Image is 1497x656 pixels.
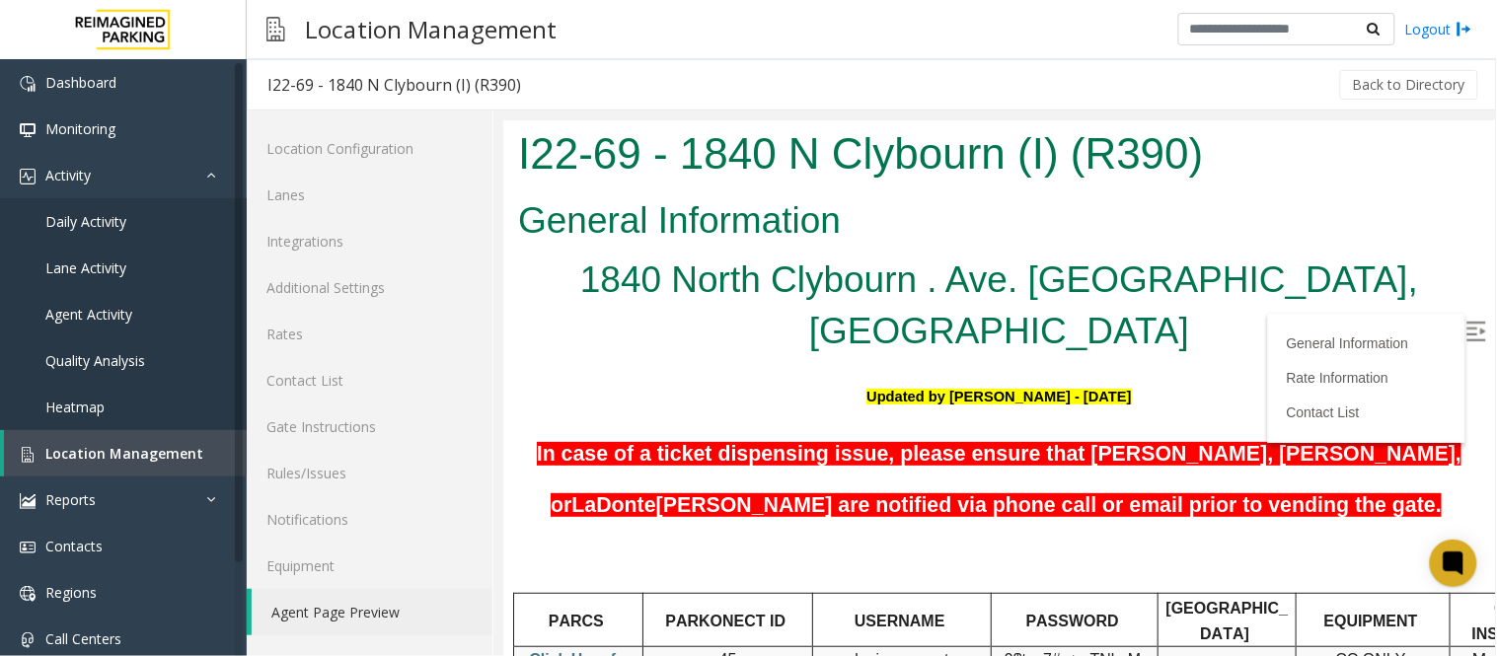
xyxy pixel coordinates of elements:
[77,139,915,231] a: 1840 North Clybourn . Ave. [GEOGRAPHIC_DATA], [GEOGRAPHIC_DATA]
[20,632,36,648] img: 'icon'
[247,311,492,357] a: Rates
[20,122,36,138] img: 'icon'
[247,450,492,496] a: Rules/Issues
[247,403,492,450] a: Gate Instructions
[15,75,977,126] h2: General Information
[216,531,234,547] span: 45
[501,531,578,547] span: 9$tc_7#w>
[374,268,629,284] span: pdated by [PERSON_NAME] - [DATE]
[1405,19,1472,39] a: Logout
[45,73,116,92] span: Dashboard
[20,447,36,463] img: 'icon'
[969,479,1055,522] span: CARD INSERTION
[45,212,126,231] span: Daily Activity
[821,492,915,509] span: EQUIPMENT
[578,531,645,548] span: eTNkaMy
[252,589,492,635] a: Agent Page Preview
[247,543,492,589] a: Equipment
[295,5,566,53] h3: Location Management
[20,76,36,92] img: 'icon'
[784,250,886,265] a: Rate Information
[267,72,521,98] div: I22-69 - 1840 N Clybourn (I) (R390)
[20,493,36,509] img: 'icon'
[45,166,91,184] span: Activity
[34,322,959,397] span: In case of a ticket dispensing issue, please ensure that [PERSON_NAME], [PERSON_NAME], or
[45,629,121,648] span: Call Centers
[963,201,983,221] img: Open/Close Sidebar Menu
[20,540,36,555] img: 'icon'
[45,490,96,509] span: Reports
[247,496,492,543] a: Notifications
[266,5,285,53] img: pageIcon
[784,215,906,231] a: General Information
[247,125,492,172] a: Location Configuration
[784,284,857,300] a: Contact List
[351,492,442,509] span: USERNAME
[45,492,101,509] span: PARCS
[663,479,786,522] span: [GEOGRAPHIC_DATA]
[351,531,445,548] span: lanierconnect
[15,3,977,64] h1: I22-69 - 1840 N Clybourn (I) (R390)
[833,531,903,547] span: CC ONLY
[45,398,105,416] span: Heatmap
[247,172,492,218] a: Lanes
[45,119,115,138] span: Monitoring
[45,537,103,555] span: Contacts
[1340,70,1478,100] button: Back to Directory
[20,586,36,602] img: 'icon'
[68,373,152,398] span: LaDonte
[4,430,247,476] a: Location Management
[1457,19,1472,39] img: logout
[26,531,128,598] a: Click Here for Parkonect Access
[162,492,282,509] span: PARKONECT ID
[153,373,938,397] span: [PERSON_NAME] are notified via phone call or email prior to vending the gate.
[20,169,36,184] img: 'icon'
[523,492,616,509] span: PASSWORD
[247,218,492,264] a: Integrations
[45,305,132,324] span: Agent Activity
[363,268,374,284] span: U
[247,264,492,311] a: Additional Settings
[45,258,126,277] span: Lane Activity
[45,583,97,602] span: Regions
[45,351,145,370] span: Quality Analysis
[45,444,203,463] span: Location Management
[247,357,492,403] a: Contact List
